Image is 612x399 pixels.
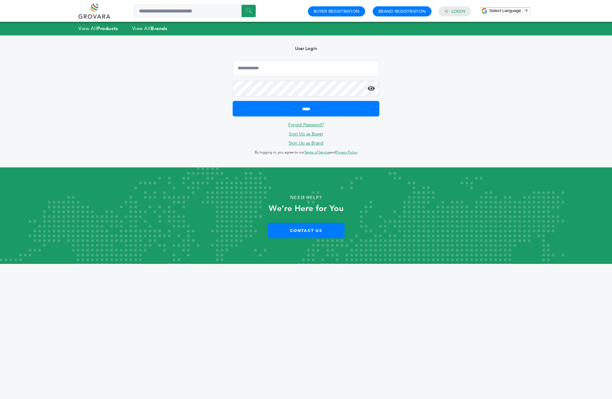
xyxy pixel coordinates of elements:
[289,131,323,137] a: Sign Up as Buyer
[336,150,357,155] a: Privacy Policy
[134,5,256,17] input: Search a product or brand...
[132,25,168,32] a: View AllBrands
[295,46,317,52] b: User Login
[288,122,324,128] a: Forgot Password?
[289,140,323,146] a: Sign Up as Brand
[523,8,523,13] span: ​
[151,25,167,32] strong: Brands
[31,193,581,203] p: Need Help?
[489,8,529,13] a: Select Language​
[233,60,379,76] input: Email Address
[233,149,379,156] p: By logging in, you agree to our and
[78,25,118,32] a: View AllProducts
[97,25,118,32] strong: Products
[268,223,345,238] a: Contact Us
[489,8,521,13] span: Select Language
[378,9,426,14] a: Brand Registration
[314,9,359,14] a: Buyer Registration
[304,150,330,155] a: Terms of Service
[269,203,344,214] strong: We’re Here for You
[451,9,465,14] a: Login
[233,81,379,97] input: Password
[524,8,529,13] span: ▼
